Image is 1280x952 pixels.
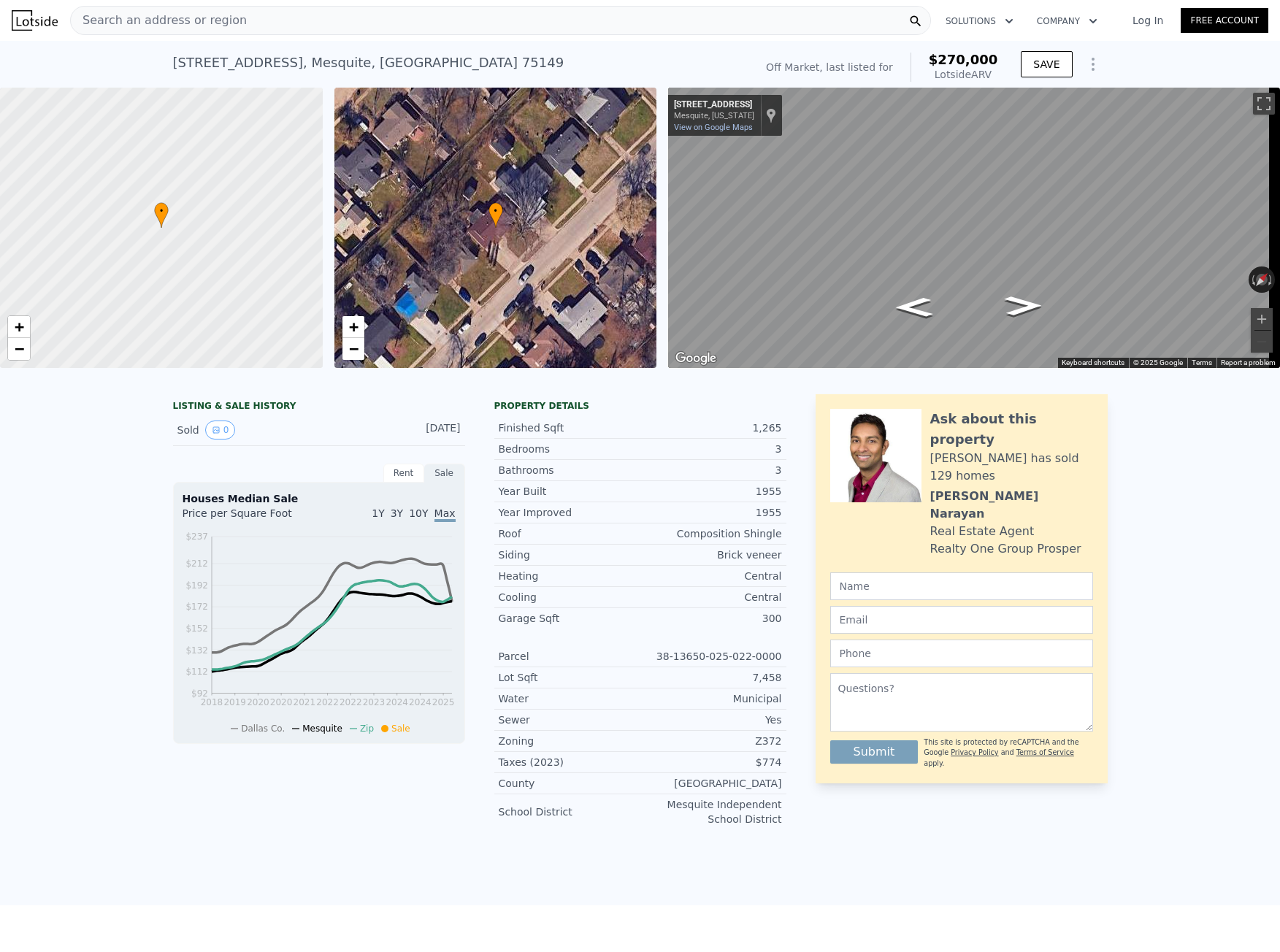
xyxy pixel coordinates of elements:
input: Email [830,606,1093,634]
span: Dallas Co. [241,723,285,734]
a: Zoom in [342,316,364,338]
div: Roof [499,526,640,541]
div: County [499,776,640,791]
a: Zoom in [8,316,30,338]
button: Keyboard shortcuts [1062,358,1124,368]
div: Composition Shingle [640,526,782,541]
span: Zip [360,723,374,734]
a: Free Account [1181,8,1268,33]
div: This site is protected by reCAPTCHA and the Google and apply. [924,737,1092,769]
tspan: 2024 [386,697,408,707]
span: Mesquite [302,723,342,734]
span: Sale [391,723,410,734]
div: • [488,202,503,228]
tspan: 2022 [316,697,339,707]
div: Lotside ARV [929,67,998,82]
div: 1955 [640,484,782,499]
a: Privacy Policy [951,748,998,756]
div: Cooling [499,590,640,604]
input: Name [830,572,1093,600]
div: Brick veneer [640,548,782,562]
div: [STREET_ADDRESS] [674,99,754,111]
a: Log In [1115,13,1181,28]
div: Central [640,569,782,583]
button: Reset the view [1249,266,1274,293]
span: $270,000 [929,52,998,67]
div: Street View [668,88,1280,368]
tspan: $92 [191,688,208,699]
div: Map [668,88,1280,368]
path: Go Southwest, Hillcrest St [879,293,948,321]
a: Terms (opens in new tab) [1192,358,1212,366]
span: Max [434,507,456,522]
tspan: $172 [185,602,208,612]
tspan: 2022 [339,697,361,707]
tspan: $132 [185,645,208,656]
button: Zoom in [1251,308,1273,330]
div: Z372 [640,734,782,748]
div: 38-13650-025-022-0000 [640,649,782,664]
div: Water [499,691,640,706]
span: © 2025 Google [1133,358,1183,366]
div: [GEOGRAPHIC_DATA] [640,776,782,791]
button: Show Options [1078,50,1108,79]
div: Lot Sqft [499,670,640,685]
div: Sale [424,464,465,483]
div: 3 [640,463,782,477]
tspan: 2019 [223,697,246,707]
span: • [154,204,169,218]
span: + [15,318,24,336]
div: Bathrooms [499,463,640,477]
div: [STREET_ADDRESS] , Mesquite , [GEOGRAPHIC_DATA] 75149 [173,53,564,73]
div: • [154,202,169,228]
button: Zoom out [1251,331,1273,353]
button: Submit [830,740,919,764]
div: $774 [640,755,782,769]
div: [PERSON_NAME] has sold 129 homes [930,450,1093,485]
div: Heating [499,569,640,583]
div: Price per Square Foot [183,506,319,529]
div: Finished Sqft [499,421,640,435]
div: [PERSON_NAME] Narayan [930,488,1093,523]
span: 10Y [409,507,428,519]
tspan: $237 [185,531,208,542]
div: Yes [640,713,782,727]
div: 1955 [640,505,782,520]
a: Open this area in Google Maps (opens a new window) [672,349,720,368]
button: Rotate clockwise [1268,266,1276,293]
a: Zoom out [8,338,30,360]
a: View on Google Maps [674,123,753,132]
div: 7,458 [640,670,782,685]
div: LISTING & SALE HISTORY [173,400,465,415]
div: Taxes (2023) [499,755,640,769]
button: Solutions [934,8,1025,34]
div: Mesquite, [US_STATE] [674,111,754,120]
tspan: $212 [185,558,208,569]
a: Zoom out [342,338,364,360]
button: View historical data [205,421,236,439]
button: SAVE [1021,51,1072,77]
tspan: 2020 [247,697,269,707]
span: − [348,339,358,358]
tspan: $192 [185,580,208,591]
div: 300 [640,611,782,626]
span: • [488,204,503,218]
tspan: 2023 [362,697,385,707]
span: 3Y [391,507,403,519]
div: Rent [383,464,424,483]
img: Lotside [12,10,58,31]
a: Show location on map [766,107,776,123]
a: Terms of Service [1016,748,1074,756]
div: Year Built [499,484,640,499]
button: Company [1025,8,1109,34]
div: Ask about this property [930,409,1093,450]
span: + [348,318,358,336]
tspan: 2018 [200,697,223,707]
div: Parcel [499,649,640,664]
tspan: $152 [185,623,208,634]
tspan: 2020 [269,697,292,707]
div: Siding [499,548,640,562]
div: Central [640,590,782,604]
div: Mesquite Independent School District [640,797,782,826]
div: Municipal [640,691,782,706]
